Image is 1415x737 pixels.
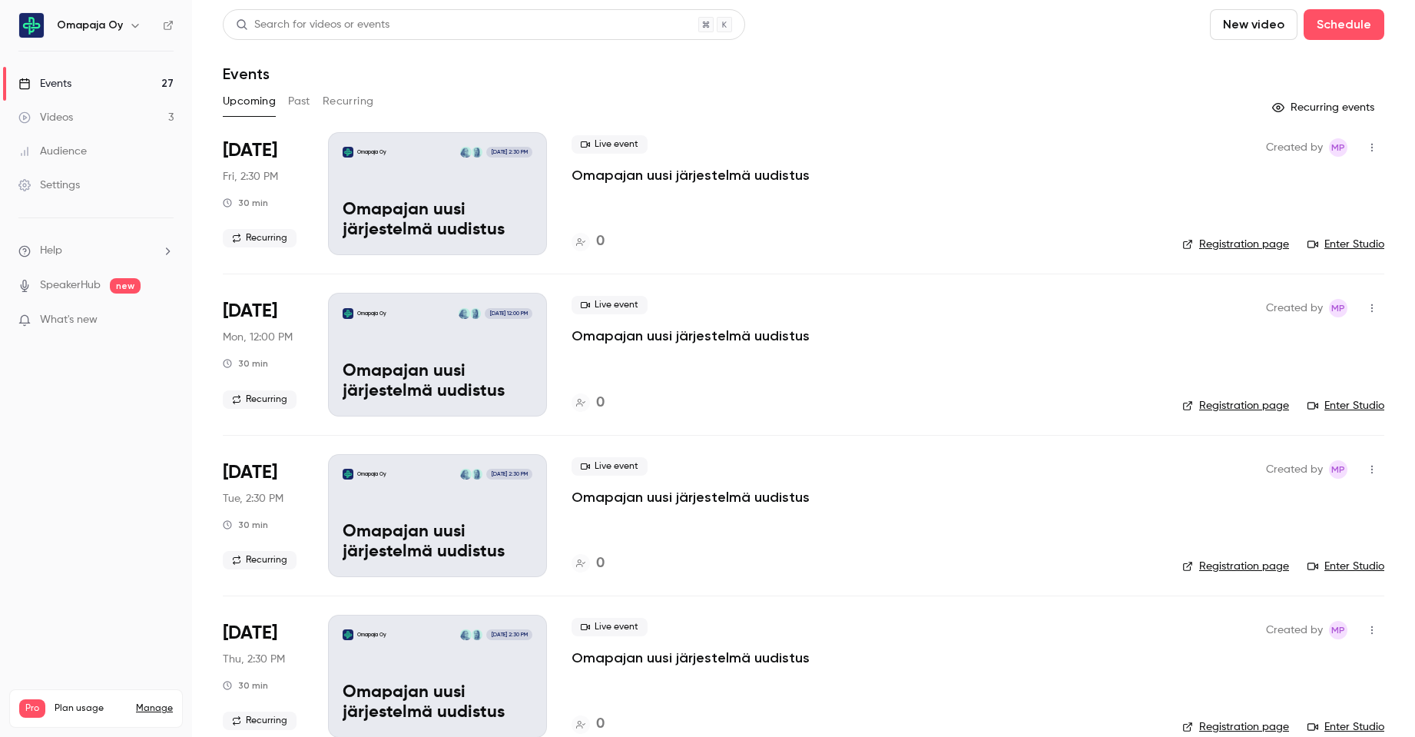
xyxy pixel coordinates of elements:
p: Omapaja Oy [357,310,386,317]
img: Omapajan uusi järjestelmä uudistus [343,629,353,640]
span: Thu, 2:30 PM [223,652,285,667]
h4: 0 [596,393,605,413]
div: Oct 3 Fri, 2:30 PM (Europe/Helsinki) [223,132,303,255]
div: 30 min [223,197,268,209]
img: Eveliina Pannula [470,308,481,319]
div: Oct 6 Mon, 12:00 PM (Europe/Helsinki) [223,293,303,416]
div: 30 min [223,679,268,692]
span: Live event [572,135,648,154]
h4: 0 [596,231,605,252]
button: Past [288,89,310,114]
div: Videos [18,110,73,125]
a: Registration page [1182,719,1289,735]
button: Upcoming [223,89,276,114]
div: Events [18,76,71,91]
p: Omapajan uusi järjestelmä uudistus [343,683,532,723]
div: 30 min [223,519,268,531]
a: Enter Studio [1307,719,1384,735]
span: MP [1331,299,1345,317]
button: Schedule [1304,9,1384,40]
div: Audience [18,144,87,159]
a: 0 [572,231,605,252]
a: Enter Studio [1307,559,1384,574]
span: Live event [572,296,648,314]
span: Live event [572,457,648,476]
span: [DATE] 2:30 PM [486,147,532,158]
span: Maaret Peltoniemi [1329,460,1347,479]
img: Maaret Peltoniemi [459,308,469,319]
span: MP [1331,138,1345,157]
span: Created by [1266,299,1323,317]
span: Recurring [223,390,297,409]
span: new [110,278,141,294]
iframe: Noticeable Trigger [155,314,174,327]
span: [DATE] [223,138,277,163]
span: Recurring [223,551,297,569]
span: Recurring [223,229,297,247]
div: 30 min [223,357,268,370]
img: Omapaja Oy [19,13,44,38]
span: Help [40,243,62,259]
a: Registration page [1182,559,1289,574]
a: Omapajan uusi järjestelmä uudistus [572,166,810,184]
img: Maaret Peltoniemi [460,469,471,480]
span: What's new [40,312,98,328]
span: Plan usage [55,702,127,715]
h6: Omapaja Oy [57,18,123,33]
span: [DATE] [223,460,277,485]
span: [DATE] 2:30 PM [486,629,532,640]
span: [DATE] 12:00 PM [485,308,532,319]
button: Recurring events [1265,95,1384,120]
span: Pro [19,699,45,718]
span: Created by [1266,460,1323,479]
span: MP [1331,460,1345,479]
span: Tue, 2:30 PM [223,491,283,506]
p: Omapajan uusi järjestelmä uudistus [343,201,532,241]
img: Maaret Peltoniemi [460,629,471,640]
div: Search for videos or events [236,17,389,33]
a: Registration page [1182,237,1289,252]
p: Omapaja Oy [357,470,386,478]
h4: 0 [596,553,605,574]
span: [DATE] [223,621,277,646]
a: 0 [572,553,605,574]
div: Oct 7 Tue, 2:30 PM (Europe/Helsinki) [223,454,303,577]
span: Mon, 12:00 PM [223,330,293,345]
span: Live event [572,618,648,636]
button: Recurring [323,89,374,114]
img: Omapajan uusi järjestelmä uudistus [343,308,353,319]
span: [DATE] [223,299,277,324]
img: Eveliina Pannula [472,147,482,158]
a: 0 [572,714,605,735]
a: Omapajan uusi järjestelmä uudistus [572,327,810,345]
p: Omapaja Oy [357,631,386,639]
a: Omapajan uusi järjestelmä uudistus [572,649,810,667]
span: Maaret Peltoniemi [1329,138,1347,157]
span: Created by [1266,621,1323,639]
img: Omapajan uusi järjestelmä uudistus [343,469,353,480]
a: Omapajan uusi järjestelmä uudistusOmapaja OyEveliina PannulaMaaret Peltoniemi[DATE] 2:30 PMOmapaj... [328,132,547,255]
button: New video [1210,9,1297,40]
h4: 0 [596,714,605,735]
span: Maaret Peltoniemi [1329,621,1347,639]
img: Eveliina Pannula [472,629,482,640]
span: Created by [1266,138,1323,157]
h1: Events [223,65,270,83]
p: Omapaja Oy [357,148,386,156]
li: help-dropdown-opener [18,243,174,259]
a: Enter Studio [1307,398,1384,413]
span: [DATE] 2:30 PM [486,469,532,480]
a: SpeakerHub [40,277,101,294]
a: Omapajan uusi järjestelmä uudistusOmapaja OyEveliina PannulaMaaret Peltoniemi[DATE] 2:30 PMOmapaj... [328,454,547,577]
p: Omapajan uusi järjestelmä uudistus [343,362,532,402]
span: Fri, 2:30 PM [223,169,278,184]
a: Registration page [1182,398,1289,413]
a: Omapajan uusi järjestelmä uudistusOmapaja OyEveliina PannulaMaaret Peltoniemi[DATE] 12:00 PMOmapa... [328,293,547,416]
span: Maaret Peltoniemi [1329,299,1347,317]
a: Omapajan uusi järjestelmä uudistus [572,488,810,506]
span: MP [1331,621,1345,639]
